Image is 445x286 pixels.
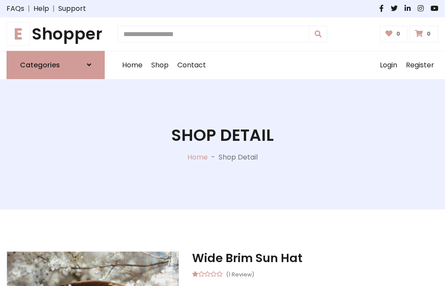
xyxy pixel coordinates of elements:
[7,24,105,44] h1: Shopper
[192,251,438,265] h3: Wide Brim Sun Hat
[208,152,219,163] p: -
[394,30,402,38] span: 0
[171,126,274,145] h1: Shop Detail
[58,3,86,14] a: Support
[49,3,58,14] span: |
[33,3,49,14] a: Help
[375,51,402,79] a: Login
[173,51,210,79] a: Contact
[20,61,60,69] h6: Categories
[7,24,105,44] a: EShopper
[7,3,24,14] a: FAQs
[402,51,438,79] a: Register
[7,51,105,79] a: Categories
[380,26,408,42] a: 0
[425,30,433,38] span: 0
[147,51,173,79] a: Shop
[7,22,30,46] span: E
[187,152,208,162] a: Home
[226,269,254,279] small: (1 Review)
[219,152,258,163] p: Shop Detail
[118,51,147,79] a: Home
[24,3,33,14] span: |
[409,26,438,42] a: 0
